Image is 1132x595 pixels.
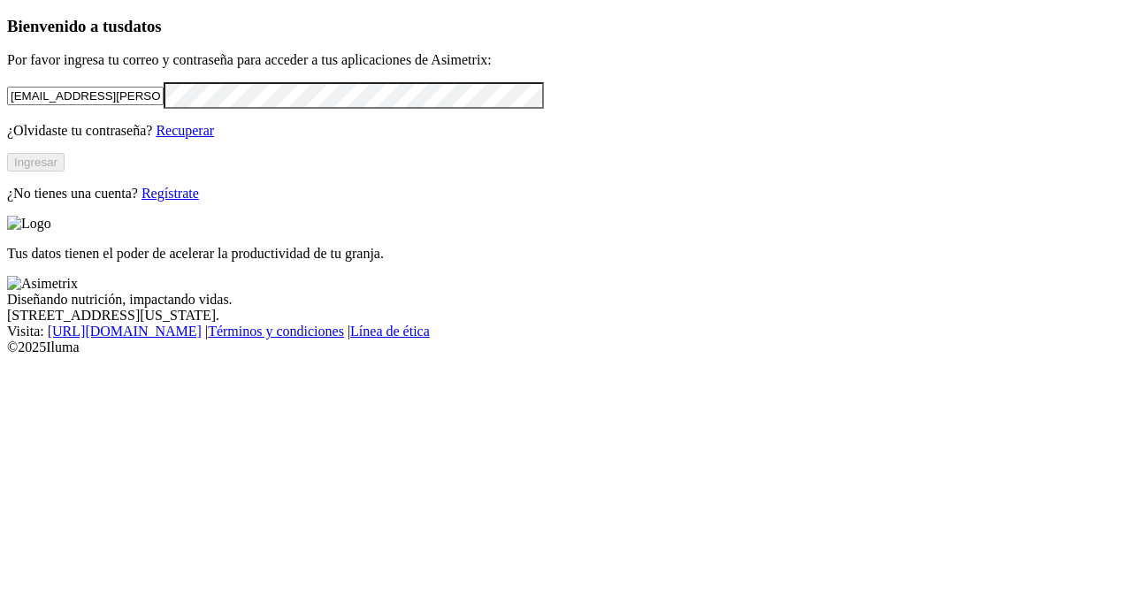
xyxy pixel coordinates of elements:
a: Términos y condiciones [208,324,344,339]
div: © 2025 Iluma [7,339,1125,355]
img: Asimetrix [7,276,78,292]
span: datos [124,17,162,35]
a: Línea de ética [350,324,430,339]
div: [STREET_ADDRESS][US_STATE]. [7,308,1125,324]
a: Recuperar [156,123,214,138]
input: Tu correo [7,87,164,105]
h3: Bienvenido a tus [7,17,1125,36]
img: Logo [7,216,51,232]
p: Por favor ingresa tu correo y contraseña para acceder a tus aplicaciones de Asimetrix: [7,52,1125,68]
p: Tus datos tienen el poder de acelerar la productividad de tu granja. [7,246,1125,262]
p: ¿Olvidaste tu contraseña? [7,123,1125,139]
a: Regístrate [141,186,199,201]
div: Diseñando nutrición, impactando vidas. [7,292,1125,308]
p: ¿No tienes una cuenta? [7,186,1125,202]
a: [URL][DOMAIN_NAME] [48,324,202,339]
button: Ingresar [7,153,65,172]
div: Visita : | | [7,324,1125,339]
